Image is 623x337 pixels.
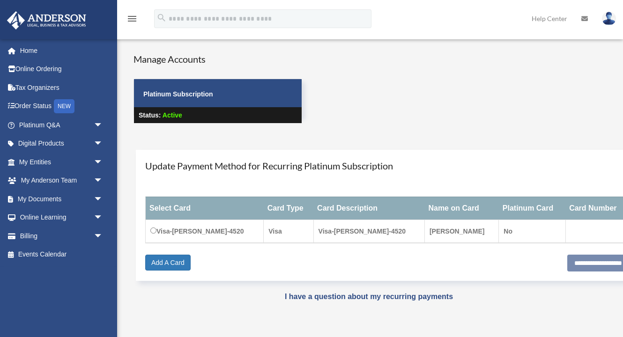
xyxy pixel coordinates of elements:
th: Card Description [313,197,424,220]
a: My Documentsarrow_drop_down [7,190,117,208]
a: Add A Card [145,255,191,271]
strong: Platinum Subscription [143,90,213,98]
h4: Manage Accounts [133,52,302,66]
a: My Entitiesarrow_drop_down [7,153,117,171]
a: Home [7,41,117,60]
i: search [156,13,167,23]
th: Select Card [146,197,264,220]
a: Online Learningarrow_drop_down [7,208,117,227]
a: Tax Organizers [7,78,117,97]
a: My Anderson Teamarrow_drop_down [7,171,117,190]
span: arrow_drop_down [94,190,112,209]
th: Name on Card [424,197,498,220]
span: Active [163,111,182,119]
div: NEW [54,99,74,113]
span: arrow_drop_down [94,171,112,190]
th: Card Type [264,197,313,220]
img: User Pic [602,12,616,25]
a: I have a question about my recurring payments [285,293,453,300]
td: [PERSON_NAME] [424,220,498,243]
img: Anderson Advisors Platinum Portal [4,11,89,29]
th: Platinum Card [499,197,565,220]
i: menu [126,13,138,24]
a: Billingarrow_drop_down [7,227,117,245]
span: arrow_drop_down [94,227,112,246]
span: arrow_drop_down [94,116,112,135]
td: No [499,220,565,243]
td: Visa-[PERSON_NAME]-4520 [313,220,424,243]
td: Visa [264,220,313,243]
span: arrow_drop_down [94,208,112,227]
a: Online Ordering [7,60,117,79]
a: Events Calendar [7,245,117,264]
a: Platinum Q&Aarrow_drop_down [7,116,117,134]
a: menu [126,16,138,24]
td: Visa-[PERSON_NAME]-4520 [146,220,264,243]
span: arrow_drop_down [94,153,112,172]
span: arrow_drop_down [94,134,112,154]
strong: Status: [139,111,161,119]
a: Digital Productsarrow_drop_down [7,134,117,153]
a: Order StatusNEW [7,97,117,116]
